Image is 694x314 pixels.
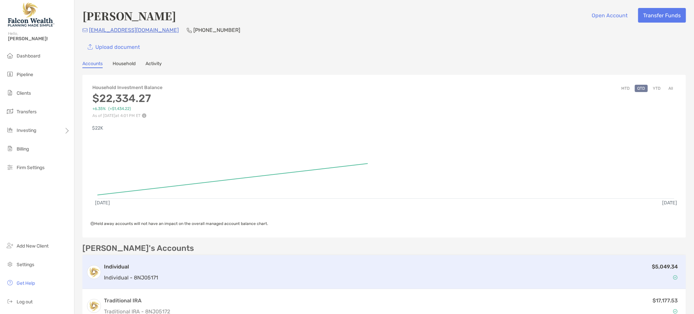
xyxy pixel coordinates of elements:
[92,106,106,111] span: +6.35%
[87,299,101,313] img: logo account
[6,107,14,115] img: transfers icon
[17,90,31,96] span: Clients
[104,297,170,305] h3: Traditional IRA
[104,263,158,271] h3: Individual
[92,92,162,105] h3: $22,334.27
[146,61,162,68] a: Activity
[108,106,131,111] span: (+$1,434.22)
[6,260,14,268] img: settings icon
[187,28,192,33] img: Phone Icon
[662,200,677,206] text: [DATE]
[82,61,103,68] a: Accounts
[82,8,176,23] h4: [PERSON_NAME]
[17,128,36,133] span: Investing
[6,126,14,134] img: investing icon
[92,125,103,131] text: $22K
[8,36,70,42] span: [PERSON_NAME]!
[87,265,101,279] img: logo account
[587,8,633,23] button: Open Account
[17,280,35,286] span: Get Help
[17,53,40,59] span: Dashboard
[650,85,663,92] button: YTD
[95,200,110,206] text: [DATE]
[17,299,33,305] span: Log out
[635,85,648,92] button: QTD
[653,296,678,305] p: $17,177.53
[6,279,14,287] img: get-help icon
[6,242,14,250] img: add_new_client icon
[17,243,49,249] span: Add New Client
[17,146,29,152] span: Billing
[6,70,14,78] img: pipeline icon
[92,113,162,118] p: As of [DATE] at 4:01 PM ET
[619,85,632,92] button: MTD
[17,109,37,115] span: Transfers
[193,26,240,34] p: [PHONE_NUMBER]
[6,89,14,97] img: clients icon
[6,52,14,59] img: dashboard icon
[82,40,145,54] a: Upload document
[6,145,14,153] img: billing icon
[666,85,676,92] button: All
[8,3,54,27] img: Falcon Wealth Planning Logo
[142,113,147,118] img: Performance Info
[92,85,162,90] h4: Household Investment Balance
[6,163,14,171] img: firm-settings icon
[652,262,678,271] p: $5,049.34
[17,165,45,170] span: Firm Settings
[673,275,678,280] img: Account Status icon
[6,297,14,305] img: logout icon
[638,8,686,23] button: Transfer Funds
[17,262,34,267] span: Settings
[88,44,93,50] img: button icon
[113,61,136,68] a: Household
[82,28,88,32] img: Email Icon
[673,309,678,314] img: Account Status icon
[82,244,194,253] p: [PERSON_NAME]'s Accounts
[90,221,268,226] span: Held away accounts will not have an impact on the overall managed account balance chart.
[104,273,158,282] p: Individual - 8NJ05171
[89,26,179,34] p: [EMAIL_ADDRESS][DOMAIN_NAME]
[17,72,33,77] span: Pipeline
